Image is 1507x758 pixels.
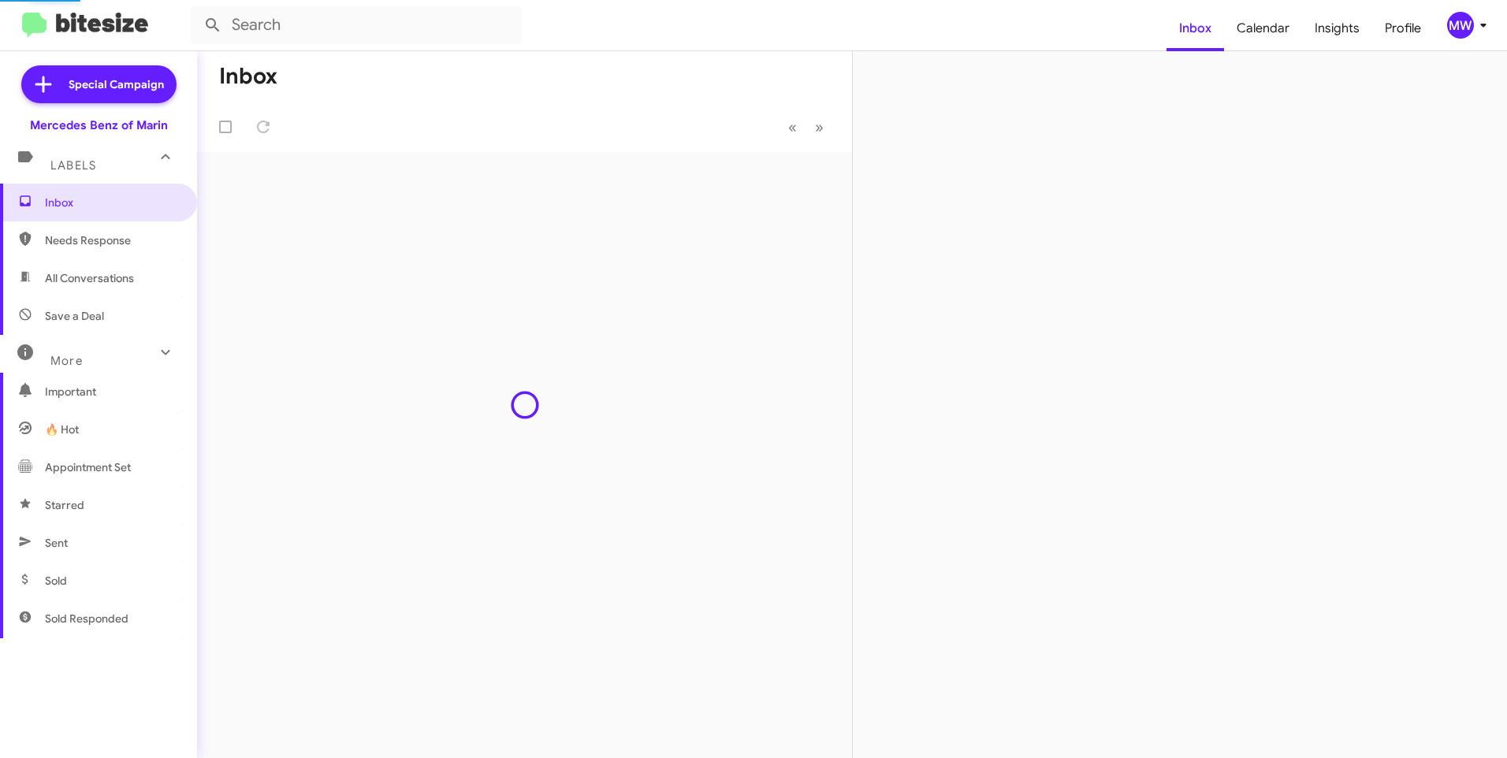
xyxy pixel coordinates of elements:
[1224,6,1302,51] a: Calendar
[780,111,833,143] nav: Page navigation example
[219,64,277,89] h1: Inbox
[788,117,797,137] span: «
[1167,6,1224,51] a: Inbox
[50,158,96,173] span: Labels
[1434,12,1490,39] button: MW
[45,195,179,210] span: Inbox
[1447,12,1474,39] div: MW
[45,384,179,399] span: Important
[69,76,164,92] span: Special Campaign
[1302,6,1372,51] a: Insights
[779,111,806,143] button: Previous
[45,497,84,513] span: Starred
[806,111,833,143] button: Next
[45,232,179,248] span: Needs Response
[45,573,67,589] span: Sold
[45,611,128,626] span: Sold Responded
[191,6,522,44] input: Search
[45,459,131,475] span: Appointment Set
[45,535,68,551] span: Sent
[30,117,168,133] div: Mercedes Benz of Marin
[45,422,79,437] span: 🔥 Hot
[50,354,83,368] span: More
[45,270,134,286] span: All Conversations
[21,65,177,103] a: Special Campaign
[815,117,824,137] span: »
[1372,6,1434,51] a: Profile
[45,308,104,324] span: Save a Deal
